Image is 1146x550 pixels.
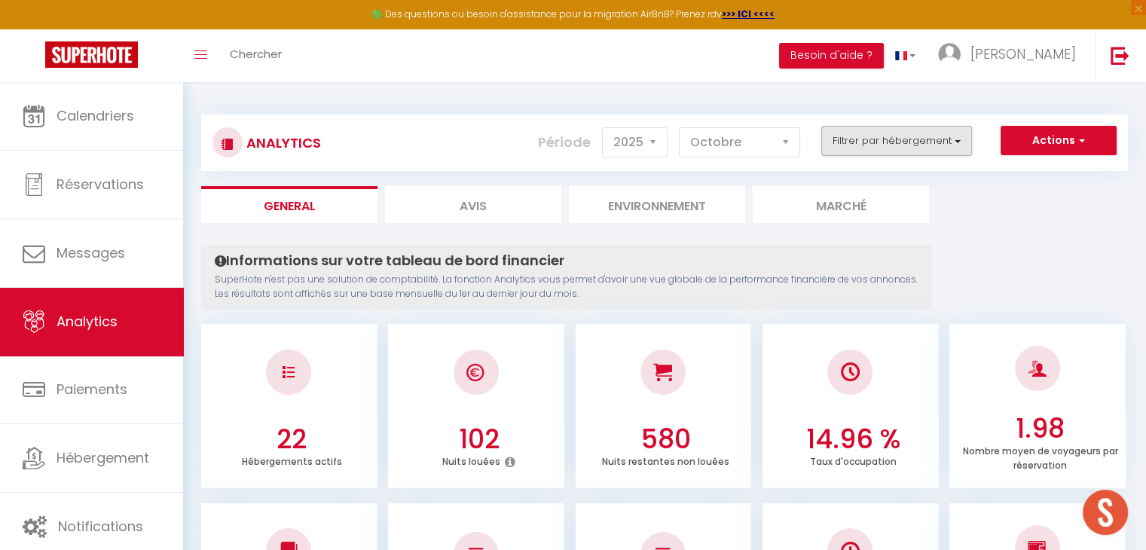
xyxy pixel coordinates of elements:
img: Super Booking [45,41,138,68]
h3: Analytics [243,126,321,160]
li: General [201,186,377,223]
div: Ouvrir le chat [1083,490,1128,535]
h4: Informations sur votre tableau de bord financier [215,252,918,269]
p: Nuits restantes non louées [602,452,729,468]
li: Avis [385,186,561,223]
span: Calendriers [57,106,134,125]
h3: 1.98 [958,413,1122,445]
p: SuperHote n'est pas une solution de comptabilité. La fonction Analytics vous permet d'avoir une v... [215,273,918,301]
span: Messages [57,243,125,262]
button: Filtrer par hébergement [821,126,972,156]
li: Environnement [569,186,745,223]
span: [PERSON_NAME] [970,44,1076,63]
label: Période [538,126,591,159]
a: >>> ICI <<<< [722,8,775,20]
h3: 22 [210,423,374,455]
span: Chercher [230,46,282,62]
span: Paiements [57,380,127,399]
p: Hébergements actifs [242,452,342,468]
span: Analytics [57,312,118,331]
h3: 580 [584,423,747,455]
h3: 14.96 % [772,423,935,455]
p: Taux d'occupation [810,452,897,468]
img: NO IMAGE [283,366,295,378]
span: Réservations [57,175,144,194]
a: Chercher [219,29,293,82]
p: Nombre moyen de voyageurs par réservation [962,442,1117,472]
li: Marché [753,186,929,223]
button: Actions [1001,126,1117,156]
img: logout [1111,46,1129,65]
span: Notifications [58,517,143,536]
img: ... [938,43,961,66]
button: Besoin d'aide ? [779,43,884,69]
span: Hébergement [57,448,149,467]
h3: 102 [397,423,561,455]
p: Nuits louées [442,452,500,468]
a: ... [PERSON_NAME] [927,29,1095,82]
